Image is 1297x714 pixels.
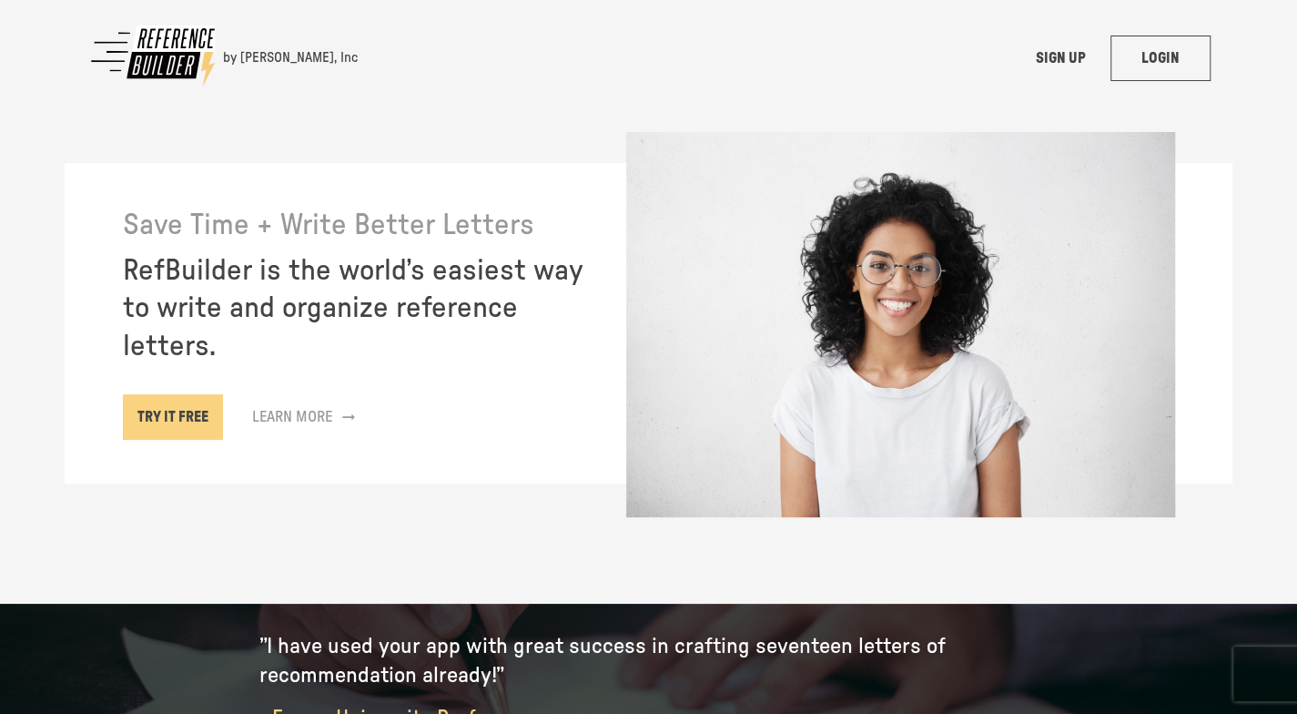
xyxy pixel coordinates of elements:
[625,131,1176,518] img: writing on paper
[86,22,223,90] img: Reference Builder Logo
[1110,36,1211,81] a: LOGIN
[123,207,590,245] h5: Save Time + Write Better Letters
[1010,36,1110,81] a: SIGN UP
[123,394,223,440] a: TRY IT FREE
[123,252,590,366] h5: RefBuilder is the world’s easiest way to write and organize reference letters.
[238,394,369,440] a: Learn More
[223,49,358,67] div: by [PERSON_NAME], Inc
[259,633,1038,689] p: ”I have used your app with great success in crafting seventeen letters of recommendation already!”
[252,406,332,428] p: Learn More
